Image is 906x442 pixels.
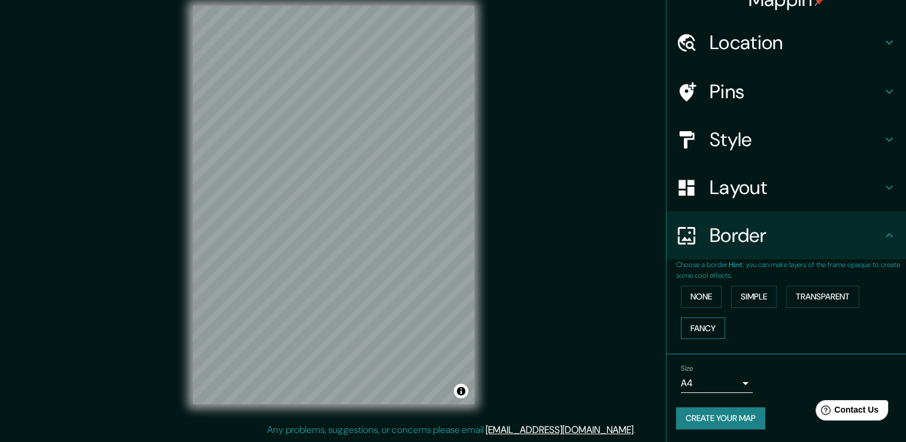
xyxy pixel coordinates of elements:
button: Simple [731,286,777,308]
p: Any problems, suggestions, or concerns please email . [267,423,635,437]
h4: Pins [710,80,882,104]
div: . [635,423,637,437]
div: Location [666,19,906,66]
div: Style [666,116,906,164]
h4: Location [710,31,882,55]
div: Pins [666,68,906,116]
h4: Style [710,128,882,152]
button: Create your map [676,407,765,429]
iframe: Help widget launcher [799,395,893,429]
canvas: Map [193,6,474,404]
label: Size [681,364,693,374]
button: None [681,286,722,308]
button: Transparent [786,286,859,308]
button: Toggle attribution [454,384,468,398]
button: Fancy [681,317,725,340]
div: . [637,423,640,437]
div: Layout [666,164,906,211]
div: Border [666,211,906,259]
b: Hint [729,260,743,270]
a: [EMAIL_ADDRESS][DOMAIN_NAME] [486,423,634,436]
h4: Layout [710,175,882,199]
h4: Border [710,223,882,247]
div: A4 [681,374,753,393]
p: Choose a border. : you can make layers of the frame opaque to create some cool effects. [676,259,906,281]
